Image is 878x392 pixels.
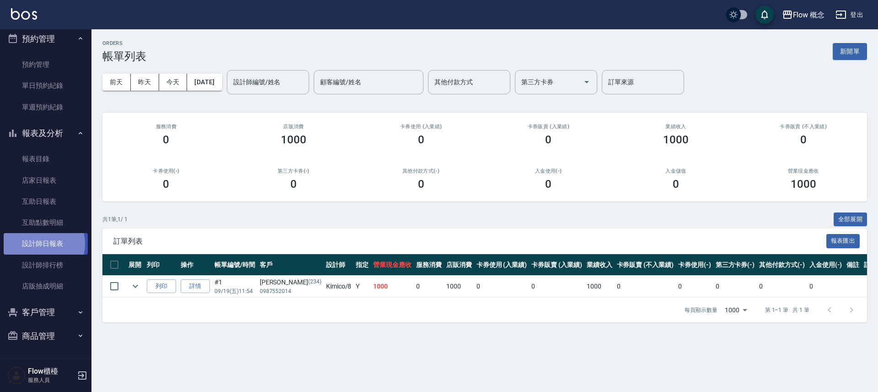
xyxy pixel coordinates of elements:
h3: 0 [163,178,169,191]
th: 店販消費 [444,254,474,276]
th: 第三方卡券(-) [713,254,757,276]
h2: 入金使用(-) [496,168,601,174]
td: Kimico /8 [324,276,354,297]
h2: 卡券販賣 (入業績) [496,124,601,130]
button: 商品管理 [4,324,88,348]
h3: 0 [418,133,424,146]
a: 設計師排行榜 [4,255,88,276]
th: 營業現金應收 [371,254,414,276]
th: 卡券販賣 (入業績) [529,254,584,276]
h2: 卡券使用(-) [113,168,219,174]
th: 卡券使用(-) [676,254,713,276]
h3: 1000 [663,133,689,146]
button: 預約管理 [4,27,88,51]
a: 店販抽成明細 [4,276,88,297]
button: 報表及分析 [4,121,88,145]
button: 報表匯出 [826,234,860,248]
p: 09/19 (五) 11:54 [214,287,255,295]
th: 帳單編號/時間 [212,254,257,276]
h2: ORDERS [102,40,146,46]
td: 1000 [371,276,414,297]
th: 卡券販賣 (不入業績) [615,254,676,276]
button: Open [579,75,594,89]
p: (234) [308,278,321,287]
div: Flow 概念 [793,9,825,21]
h3: 帳單列表 [102,50,146,63]
td: 1000 [444,276,474,297]
h3: 1000 [791,178,816,191]
th: 入金使用(-) [807,254,845,276]
td: Y [353,276,371,297]
h2: 卡券販賣 (不入業績) [750,124,856,130]
a: 新開單 [833,47,867,55]
th: 備註 [844,254,862,276]
button: 全部展開 [834,212,867,227]
h3: 1000 [281,133,306,146]
td: 0 [713,276,757,297]
img: Logo [11,8,37,20]
h3: 0 [290,178,297,191]
h3: 0 [545,133,551,146]
td: 0 [529,276,584,297]
h2: 營業現金應收 [750,168,856,174]
th: 操作 [178,254,212,276]
button: expand row [128,279,142,293]
button: Flow 概念 [778,5,829,24]
h2: 其他付款方式(-) [368,168,474,174]
p: 0987552014 [260,287,321,295]
a: 店家日報表 [4,170,88,191]
button: 登出 [832,6,867,23]
button: 新開單 [833,43,867,60]
img: Person [7,366,26,385]
p: 第 1–1 筆 共 1 筆 [765,306,809,314]
h3: 0 [418,178,424,191]
span: 訂單列表 [113,237,826,246]
p: 每頁顯示數量 [685,306,717,314]
th: 業績收入 [584,254,615,276]
button: 今天 [159,74,187,91]
th: 卡券使用 (入業績) [474,254,530,276]
td: 0 [807,276,845,297]
a: 預約管理 [4,54,88,75]
button: [DATE] [187,74,222,91]
td: 0 [757,276,807,297]
h3: 0 [800,133,807,146]
td: #1 [212,276,257,297]
button: 客戶管理 [4,300,88,324]
th: 指定 [353,254,371,276]
h2: 業績收入 [623,124,729,130]
h3: 0 [545,178,551,191]
button: 昨天 [131,74,159,91]
h3: 服務消費 [113,124,219,130]
th: 列印 [145,254,178,276]
h2: 入金儲值 [623,168,729,174]
div: [PERSON_NAME] [260,278,321,287]
th: 服務消費 [414,254,444,276]
th: 其他付款方式(-) [757,254,807,276]
h3: 0 [163,133,169,146]
button: 列印 [147,279,176,294]
a: 互助日報表 [4,191,88,212]
p: 服務人員 [28,376,75,384]
th: 展開 [126,254,145,276]
th: 設計師 [324,254,354,276]
td: 0 [676,276,713,297]
h3: 0 [673,178,679,191]
th: 客戶 [257,254,324,276]
a: 單週預約紀錄 [4,97,88,118]
button: 前天 [102,74,131,91]
h2: 卡券使用 (入業績) [368,124,474,130]
p: 共 1 筆, 1 / 1 [102,215,128,223]
a: 設計師日報表 [4,233,88,254]
h2: 第三方卡券(-) [241,168,347,174]
a: 詳情 [181,279,210,294]
a: 報表匯出 [826,236,860,245]
td: 1000 [584,276,615,297]
a: 單日預約紀錄 [4,75,88,96]
h5: Flow櫃檯 [28,367,75,376]
td: 0 [414,276,444,297]
td: 0 [474,276,530,297]
button: save [755,5,774,24]
a: 互助點數明細 [4,212,88,233]
h2: 店販消費 [241,124,347,130]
